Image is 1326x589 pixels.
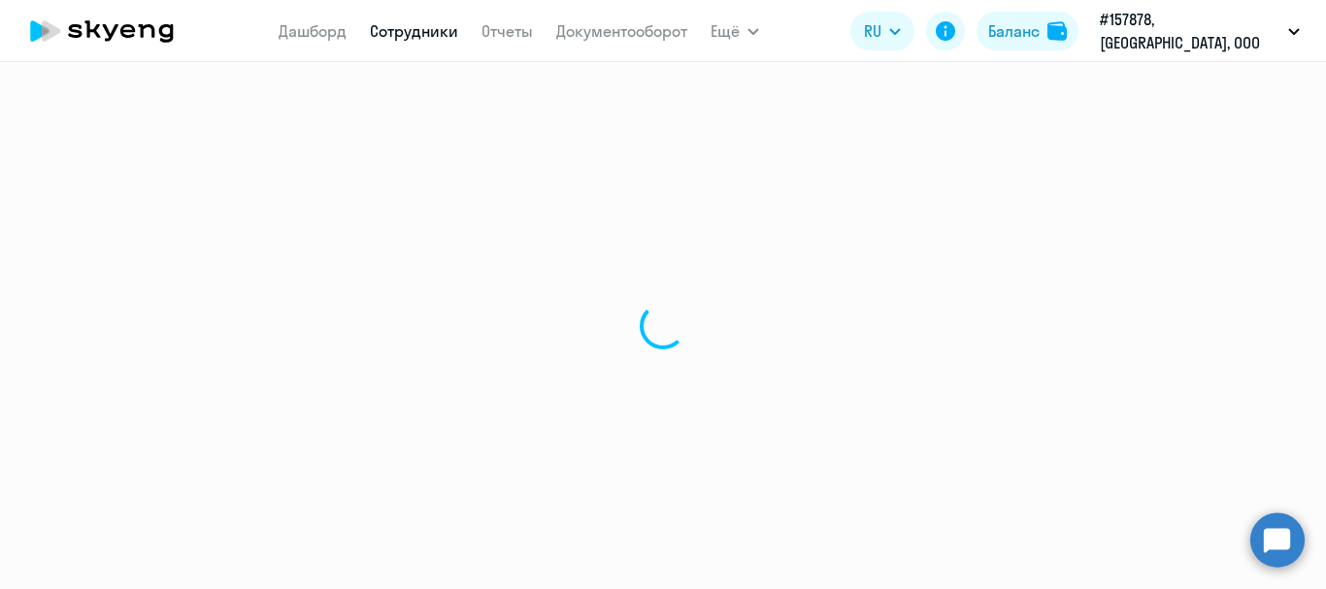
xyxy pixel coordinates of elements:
button: RU [850,12,914,50]
a: Сотрудники [370,21,458,41]
img: balance [1047,21,1067,41]
button: Балансbalance [977,12,1078,50]
span: RU [864,19,881,43]
button: Ещё [711,12,759,50]
a: Дашборд [279,21,347,41]
button: #157878, [GEOGRAPHIC_DATA], ООО [1090,8,1309,54]
div: Баланс [988,19,1040,43]
a: Документооборот [556,21,687,41]
a: Отчеты [481,21,533,41]
span: Ещё [711,19,740,43]
p: #157878, [GEOGRAPHIC_DATA], ООО [1100,8,1280,54]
